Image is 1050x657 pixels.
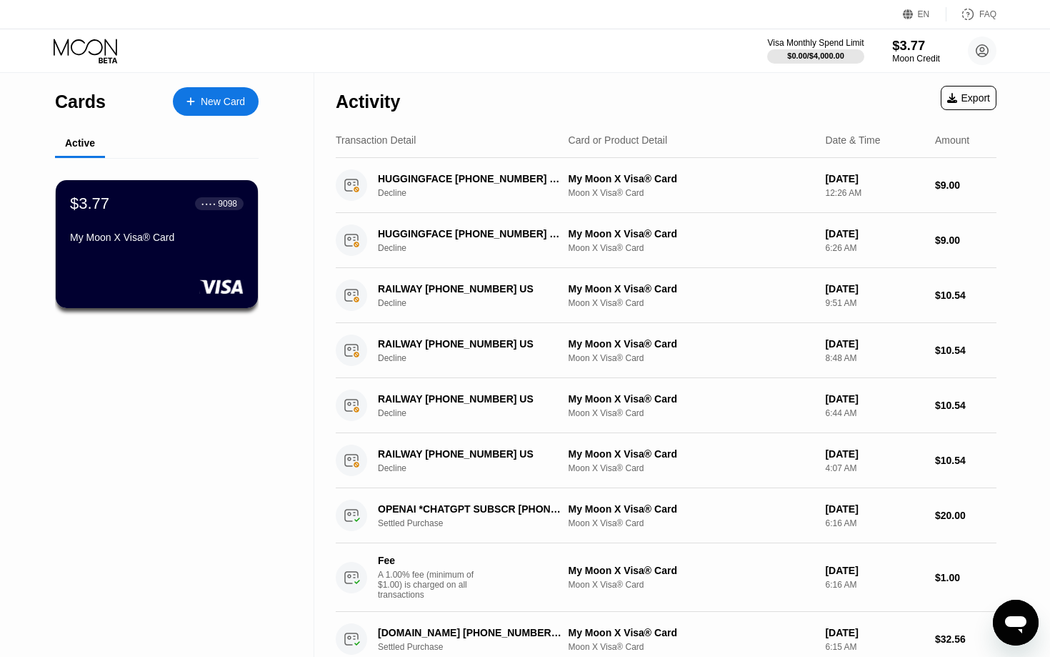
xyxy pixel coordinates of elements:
[825,338,924,350] div: [DATE]
[825,627,924,638] div: [DATE]
[825,134,880,146] div: Date & Time
[892,54,940,64] div: Moon Credit
[569,188,814,198] div: Moon X Visa® Card
[336,433,996,488] div: RAILWAY [PHONE_NUMBER] USDeclineMy Moon X Visa® CardMoon X Visa® Card[DATE]4:07 AM$10.54
[569,518,814,528] div: Moon X Visa® Card
[378,298,577,308] div: Decline
[825,173,924,184] div: [DATE]
[336,134,416,146] div: Transaction Detail
[935,290,996,301] div: $10.54
[825,408,924,418] div: 6:44 AM
[569,503,814,515] div: My Moon X Visa® Card
[825,565,924,576] div: [DATE]
[56,180,258,308] div: $3.77● ● ● ●9098My Moon X Visa® Card
[336,378,996,433] div: RAILWAY [PHONE_NUMBER] USDeclineMy Moon X Visa® CardMoon X Visa® Card[DATE]6:44 AM$10.54
[378,283,563,295] div: RAILWAY [PHONE_NUMBER] US
[935,572,996,583] div: $1.00
[569,243,814,253] div: Moon X Visa® Card
[787,51,844,60] div: $0.00 / $4,000.00
[825,448,924,460] div: [DATE]
[979,9,996,19] div: FAQ
[569,448,814,460] div: My Moon X Visa® Card
[378,463,577,473] div: Decline
[336,543,996,612] div: FeeA 1.00% fee (minimum of $1.00) is charged on all transactionsMy Moon X Visa® CardMoon X Visa® ...
[935,345,996,356] div: $10.54
[825,298,924,308] div: 9:51 AM
[569,353,814,363] div: Moon X Visa® Card
[218,199,237,209] div: 9098
[378,503,563,515] div: OPENAI *CHATGPT SUBSCR [PHONE_NUMBER] US
[825,518,924,528] div: 6:16 AM
[935,234,996,246] div: $9.00
[378,627,563,638] div: [DOMAIN_NAME] [PHONE_NUMBER] SG
[825,580,924,590] div: 6:16 AM
[378,353,577,363] div: Decline
[935,633,996,645] div: $32.56
[569,642,814,652] div: Moon X Visa® Card
[767,38,864,48] div: Visa Monthly Spend Limit
[825,188,924,198] div: 12:26 AM
[767,38,864,64] div: Visa Monthly Spend Limit$0.00/$4,000.00
[993,600,1039,646] iframe: Кнопка запуска окна обмена сообщениями
[70,232,244,243] div: My Moon X Visa® Card
[336,268,996,323] div: RAILWAY [PHONE_NUMBER] USDeclineMy Moon X Visa® CardMoon X Visa® Card[DATE]9:51 AM$10.54
[935,400,996,411] div: $10.54
[336,158,996,213] div: HUGGINGFACE [PHONE_NUMBER] USDeclineMy Moon X Visa® CardMoon X Visa® Card[DATE]12:26 AM$9.00
[918,9,930,19] div: EN
[378,555,478,566] div: Fee
[569,283,814,295] div: My Moon X Visa® Card
[947,92,990,104] div: Export
[336,323,996,378] div: RAILWAY [PHONE_NUMBER] USDeclineMy Moon X Visa® CardMoon X Visa® Card[DATE]8:48 AM$10.54
[946,7,996,21] div: FAQ
[378,393,563,405] div: RAILWAY [PHONE_NUMBER] US
[336,92,400,112] div: Activity
[825,228,924,239] div: [DATE]
[825,243,924,253] div: 6:26 AM
[70,194,109,213] div: $3.77
[569,463,814,473] div: Moon X Visa® Card
[569,627,814,638] div: My Moon X Visa® Card
[336,488,996,543] div: OPENAI *CHATGPT SUBSCR [PHONE_NUMBER] USSettled PurchaseMy Moon X Visa® CardMoon X Visa® Card[DAT...
[65,137,95,149] div: Active
[378,408,577,418] div: Decline
[201,96,245,108] div: New Card
[336,213,996,268] div: HUGGINGFACE [PHONE_NUMBER] USDeclineMy Moon X Visa® CardMoon X Visa® Card[DATE]6:26 AM$9.00
[569,565,814,576] div: My Moon X Visa® Card
[903,7,946,21] div: EN
[569,228,814,239] div: My Moon X Visa® Card
[825,642,924,652] div: 6:15 AM
[378,188,577,198] div: Decline
[569,408,814,418] div: Moon X Visa® Card
[941,86,996,110] div: Export
[935,134,969,146] div: Amount
[378,338,563,350] div: RAILWAY [PHONE_NUMBER] US
[892,38,940,53] div: $3.77
[569,393,814,405] div: My Moon X Visa® Card
[378,173,563,184] div: HUGGINGFACE [PHONE_NUMBER] US
[378,243,577,253] div: Decline
[935,510,996,521] div: $20.00
[569,580,814,590] div: Moon X Visa® Card
[892,38,940,64] div: $3.77Moon Credit
[55,92,106,112] div: Cards
[378,448,563,460] div: RAILWAY [PHONE_NUMBER] US
[378,228,563,239] div: HUGGINGFACE [PHONE_NUMBER] US
[378,570,485,600] div: A 1.00% fee (minimum of $1.00) is charged on all transactions
[569,173,814,184] div: My Moon X Visa® Card
[569,298,814,308] div: Moon X Visa® Card
[378,518,577,528] div: Settled Purchase
[825,393,924,405] div: [DATE]
[825,503,924,515] div: [DATE]
[378,642,577,652] div: Settled Purchase
[825,353,924,363] div: 8:48 AM
[825,463,924,473] div: 4:07 AM
[569,338,814,350] div: My Moon X Visa® Card
[935,455,996,466] div: $10.54
[569,134,668,146] div: Card or Product Detail
[173,87,259,116] div: New Card
[201,202,216,206] div: ● ● ● ●
[825,283,924,295] div: [DATE]
[935,179,996,191] div: $9.00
